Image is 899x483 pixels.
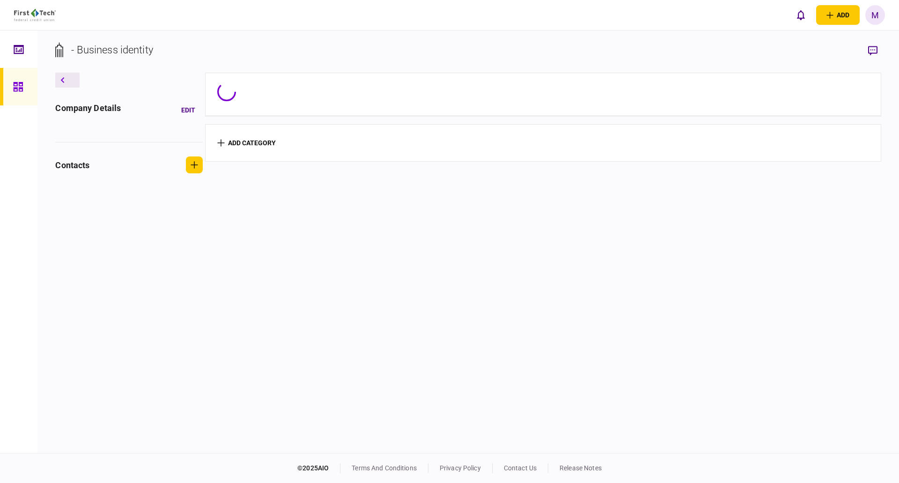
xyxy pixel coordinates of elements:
button: M [865,5,885,25]
a: release notes [560,464,602,472]
button: add category [217,139,276,147]
a: privacy policy [440,464,481,472]
a: terms and conditions [352,464,417,472]
div: company details [55,102,121,119]
img: client company logo [14,9,56,21]
button: open adding identity options [816,5,860,25]
button: open notifications list [791,5,811,25]
div: contacts [55,159,89,171]
div: - Business identity [71,42,153,58]
button: Edit [174,102,203,119]
div: © 2025 AIO [297,463,340,473]
a: contact us [504,464,537,472]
